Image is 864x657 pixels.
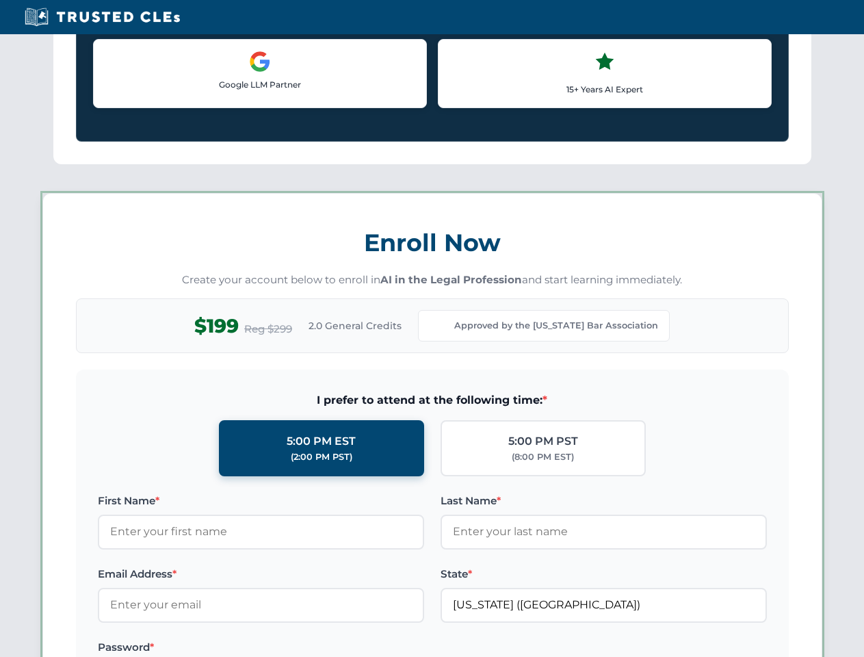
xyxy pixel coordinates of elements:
div: 5:00 PM EST [287,433,356,450]
div: (2:00 PM PST) [291,450,352,464]
p: Create your account below to enroll in and start learning immediately. [76,272,789,288]
img: Trusted CLEs [21,7,184,27]
input: Kentucky (KY) [441,588,767,622]
p: 15+ Years AI Expert [449,83,760,96]
label: Email Address [98,566,424,582]
span: 2.0 General Credits [309,318,402,333]
label: Password [98,639,424,656]
div: 5:00 PM PST [508,433,578,450]
input: Enter your email [98,588,424,622]
span: $199 [194,311,239,342]
strong: AI in the Legal Profession [380,273,522,286]
img: Google [249,51,271,73]
span: Reg $299 [244,321,292,337]
img: Kentucky Bar [430,316,449,335]
span: Approved by the [US_STATE] Bar Association [454,319,658,333]
div: (8:00 PM EST) [512,450,574,464]
label: First Name [98,493,424,509]
span: I prefer to attend at the following time: [98,391,767,409]
label: State [441,566,767,582]
label: Last Name [441,493,767,509]
h3: Enroll Now [76,221,789,264]
p: Google LLM Partner [105,78,415,91]
input: Enter your first name [98,515,424,549]
input: Enter your last name [441,515,767,549]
